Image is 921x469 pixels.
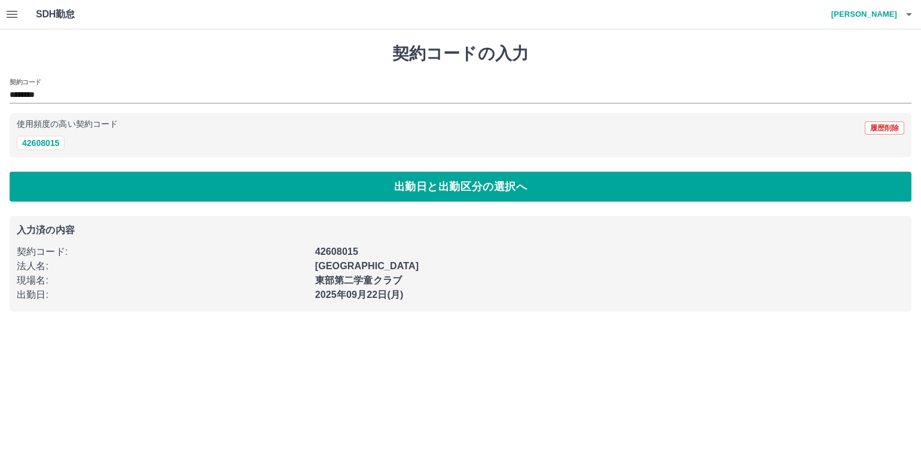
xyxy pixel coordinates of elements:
p: 契約コード : [17,245,308,259]
h2: 契約コード [10,77,41,87]
button: 出勤日と出勤区分の選択へ [10,172,911,202]
h1: 契約コードの入力 [10,44,911,64]
button: 42608015 [17,136,65,150]
b: 2025年09月22日(月) [315,290,404,300]
p: 使用頻度の高い契約コード [17,120,118,129]
p: 入力済の内容 [17,226,904,235]
b: [GEOGRAPHIC_DATA] [315,261,419,271]
button: 履歴削除 [865,121,904,135]
p: 出勤日 : [17,288,308,302]
p: 法人名 : [17,259,308,273]
b: 東部第二学童クラブ [315,275,402,285]
p: 現場名 : [17,273,308,288]
b: 42608015 [315,246,358,257]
